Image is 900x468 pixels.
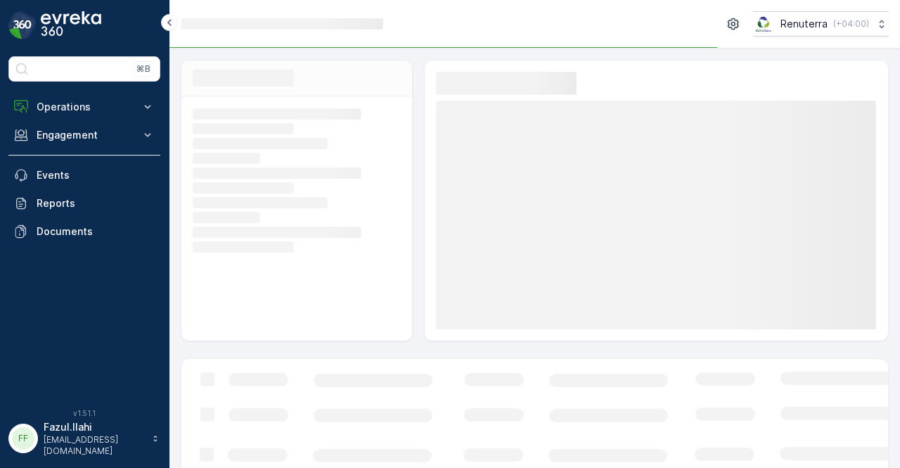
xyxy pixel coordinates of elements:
[8,217,160,246] a: Documents
[37,196,155,210] p: Reports
[136,63,150,75] p: ⌘B
[8,93,160,121] button: Operations
[41,11,101,39] img: logo_dark-DEwI_e13.png
[753,16,775,32] img: Screenshot_2024-07-26_at_13.33.01.png
[8,189,160,217] a: Reports
[8,11,37,39] img: logo
[12,427,34,450] div: FF
[8,420,160,457] button: FFFazul.Ilahi[EMAIL_ADDRESS][DOMAIN_NAME]
[44,434,145,457] p: [EMAIL_ADDRESS][DOMAIN_NAME]
[780,17,828,31] p: Renuterra
[8,409,160,417] span: v 1.51.1
[37,128,132,142] p: Engagement
[833,18,869,30] p: ( +04:00 )
[8,161,160,189] a: Events
[37,168,155,182] p: Events
[8,121,160,149] button: Engagement
[37,100,132,114] p: Operations
[37,224,155,239] p: Documents
[753,11,889,37] button: Renuterra(+04:00)
[44,420,145,434] p: Fazul.Ilahi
